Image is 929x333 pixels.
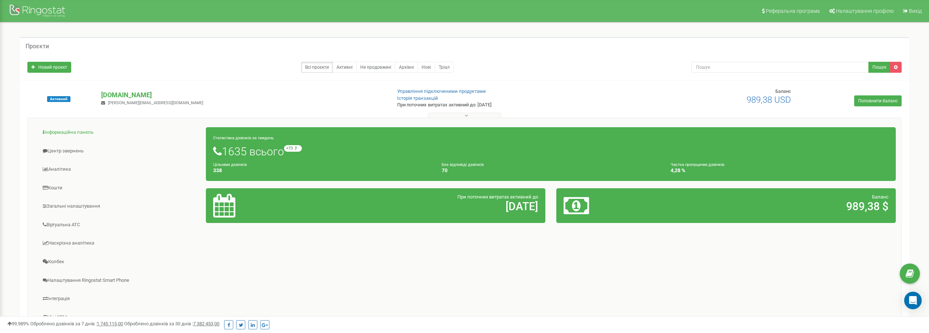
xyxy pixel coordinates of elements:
small: Частка пропущених дзвінків [671,162,724,167]
h5: Проєкти [26,43,49,50]
p: При поточних витратах активний до: [DATE] [397,102,607,109]
input: Пошук [691,62,869,73]
span: Баланс [775,88,791,94]
a: Кошти [33,179,206,197]
button: Пошук [868,62,890,73]
span: Вихід [909,8,922,14]
a: Колбек [33,253,206,271]
a: Новий проєкт [27,62,71,73]
u: 1 745 115,00 [97,321,123,326]
span: [PERSON_NAME][EMAIL_ADDRESS][DOMAIN_NAME] [108,101,203,105]
a: Поповнити баланс [854,95,902,106]
a: Наскрізна аналітика [33,234,206,252]
a: Аналiтика [33,160,206,178]
span: 989,38 USD [746,95,791,105]
a: Mini CRM [33,309,206,326]
span: 99,989% [7,321,29,326]
a: Налаштування Ringostat Smart Phone [33,272,206,290]
small: Без відповіді дзвінків [442,162,484,167]
span: Оброблено дзвінків за 7 днів : [30,321,123,326]
h1: 1635 всього [213,145,888,158]
a: Архівні [395,62,418,73]
h2: 989,38 $ [676,200,888,212]
span: Активний [47,96,70,102]
span: Налаштування профілю [836,8,894,14]
u: 7 382 453,00 [193,321,219,326]
a: Інтеграція [33,290,206,308]
a: Інформаційна панель [33,124,206,141]
a: Всі проєкти [301,62,333,73]
a: Нові [418,62,435,73]
a: Історія транзакцій [397,95,438,101]
h4: 338 [213,168,431,173]
h4: 4,28 % [671,168,888,173]
a: Загальні налаштування [33,197,206,215]
a: Віртуальна АТС [33,216,206,234]
a: Управління підключеними продуктами [397,88,486,94]
div: Open Intercom Messenger [904,292,922,309]
span: При поточних витратах активний до [457,194,538,200]
p: [DOMAIN_NAME] [101,90,385,100]
a: Центр звернень [33,142,206,160]
small: +73 [284,145,302,152]
span: Оброблено дзвінків за 30 днів : [124,321,219,326]
a: Активні [333,62,357,73]
small: Статистика дзвінків за тиждень [213,136,274,140]
a: Не продовжені [356,62,395,73]
h4: 70 [442,168,660,173]
a: Тріал [435,62,454,73]
small: Цільових дзвінків [213,162,247,167]
span: Баланс [872,194,888,200]
h2: [DATE] [325,200,538,212]
span: Реферальна програма [766,8,820,14]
